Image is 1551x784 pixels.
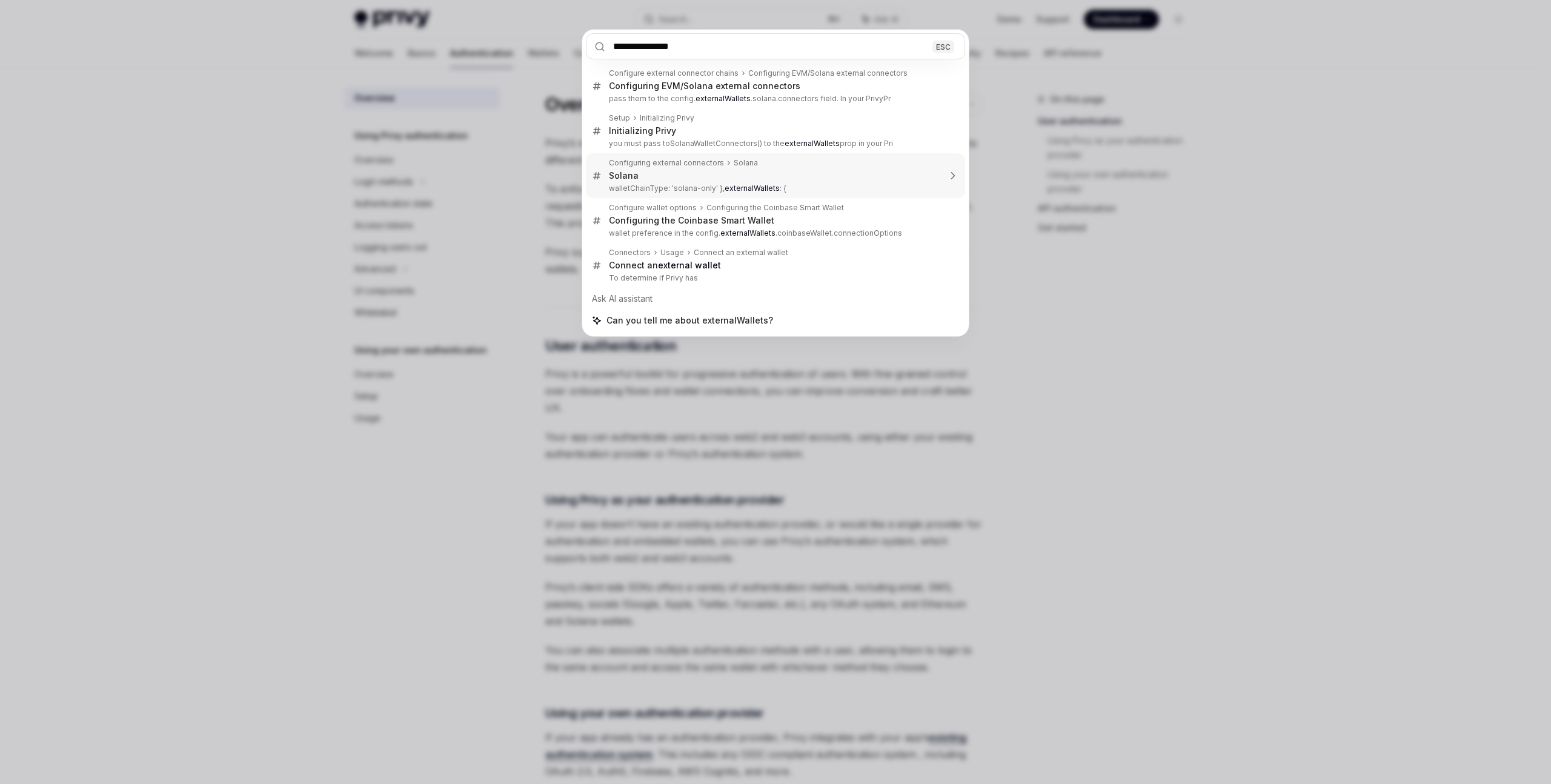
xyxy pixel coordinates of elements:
b: externalWallets [720,228,775,238]
b: externalWallets [785,139,840,148]
p: you must pass toSolanaWalletConnectors() to the prop in your Pri [609,139,940,148]
div: Setup [609,113,630,123]
b: externalWallets [696,94,751,103]
div: Connect an [609,260,721,271]
div: Solana [734,158,758,168]
div: Configure wallet options [609,203,697,213]
div: Initializing Privy [640,113,694,123]
p: walletChainType: 'solana-only' }, : { [609,184,940,193]
div: Connectors [609,248,651,257]
div: Configuring the Coinbase Smart Wallet [609,215,774,226]
div: Configuring the Coinbase Smart Wallet [706,203,844,213]
b: external wallet [658,260,721,270]
p: wallet preference in the config. .coinbaseWallet.connectionOptions [609,228,940,238]
div: Configuring EVM/Solana external connectors [748,68,908,78]
p: To determine if Privy has [609,273,940,283]
p: pass them to the config. .solana.connectors field. In your PrivyPr [609,94,940,104]
b: externalWallets [725,184,780,193]
div: Configuring external connectors [609,158,724,168]
div: Ask AI assistant [586,288,965,310]
div: Usage [660,248,684,257]
div: Initializing Privy [609,125,676,136]
div: Configure external connector chains [609,68,739,78]
div: ESC [932,40,954,53]
div: Configuring EVM/Solana external connectors [609,81,800,91]
div: Solana [609,170,639,181]
span: Can you tell me about externalWallets? [606,314,773,327]
div: Connect an external wallet [694,248,788,257]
